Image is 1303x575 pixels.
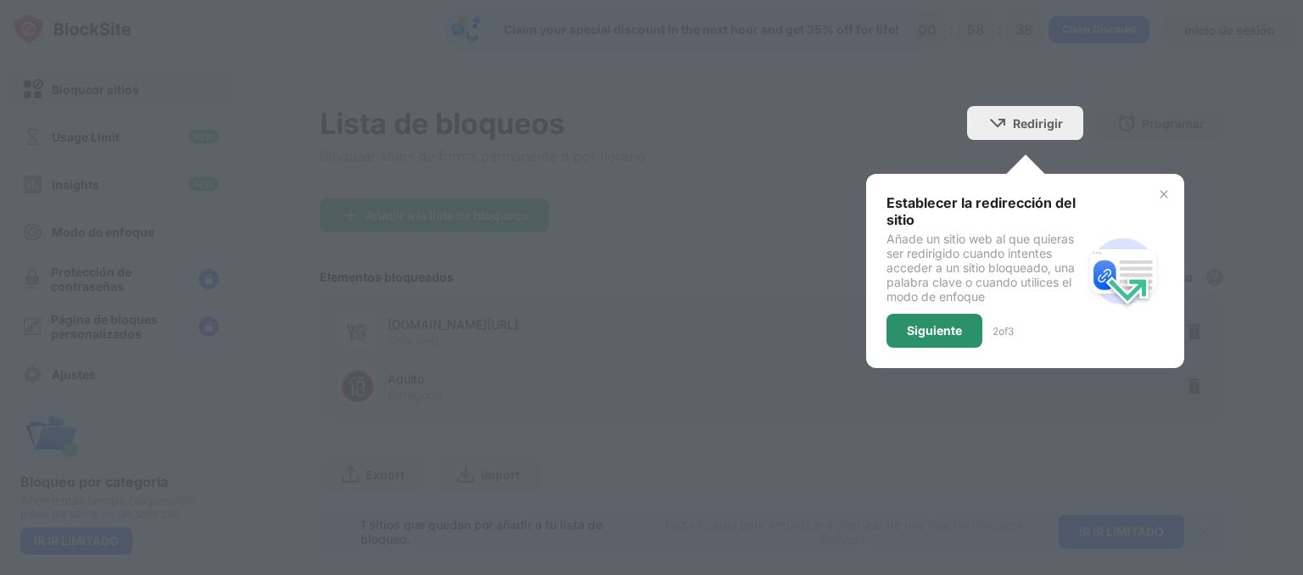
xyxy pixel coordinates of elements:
div: Siguiente [907,324,962,338]
div: Establecer la redirección del sitio [886,194,1082,228]
div: 2 of 3 [993,325,1014,338]
div: Añade un sitio web al que quieras ser redirigido cuando intentes acceder a un sitio bloqueado, un... [886,232,1082,304]
div: Redirigir [1013,116,1063,131]
img: redirect.svg [1082,231,1164,312]
img: x-button.svg [1157,187,1171,201]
